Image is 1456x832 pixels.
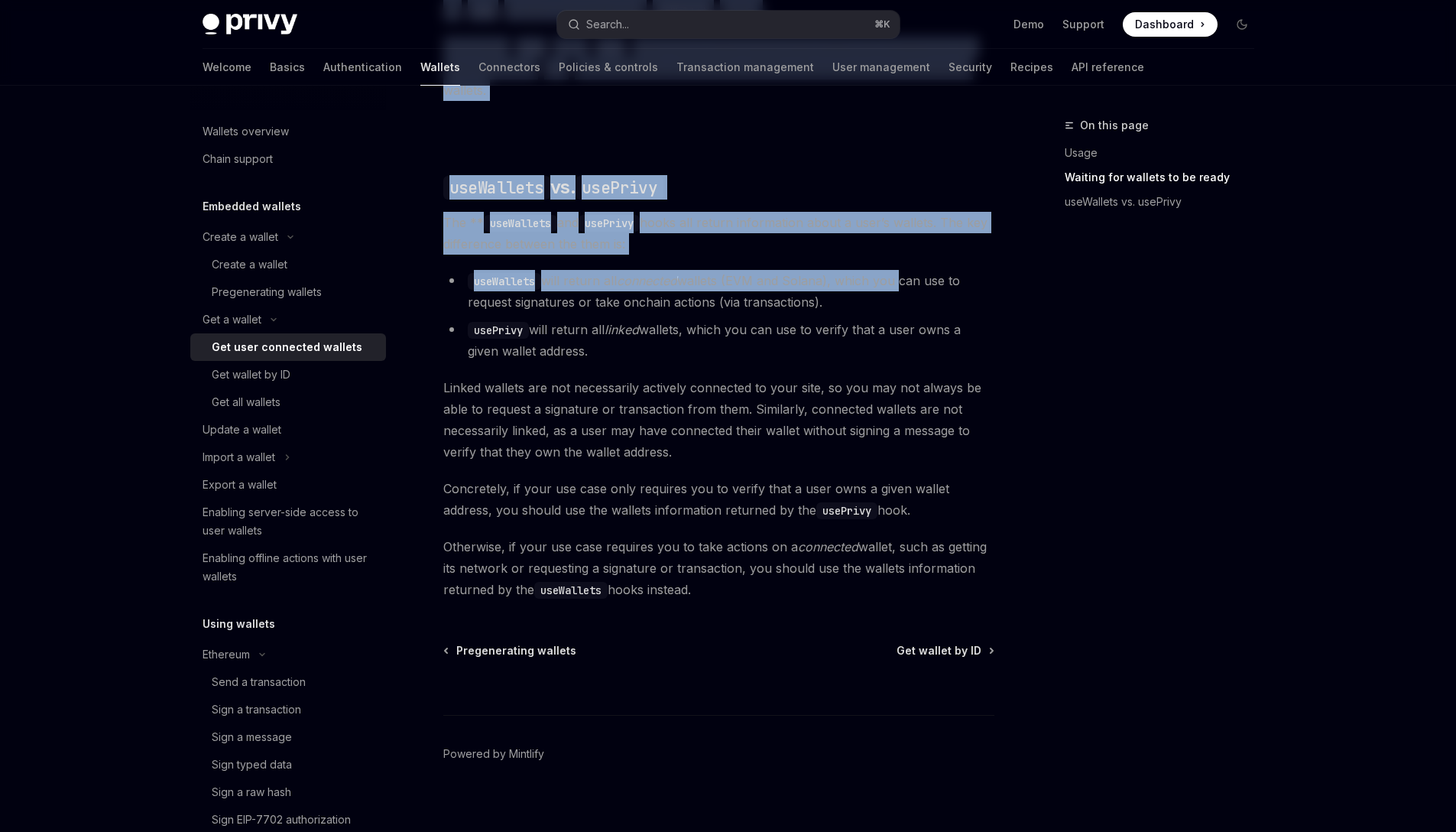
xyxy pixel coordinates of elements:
[203,49,251,86] a: Welcome
[190,145,386,173] a: Chain support
[1013,17,1044,32] a: Demo
[190,544,386,590] a: Enabling offline actions with user wallets
[212,393,280,411] div: Get all wallets
[897,643,981,658] span: Get wallet by ID
[190,499,386,544] a: Enabling server-side access to user wallets
[190,723,386,751] a: Sign a message
[190,278,386,306] a: Pregenerating wallets
[1065,165,1266,190] a: Waiting for wallets to be ready
[1062,17,1104,32] a: Support
[203,122,289,141] div: Wallets overview
[203,150,273,168] div: Chain support
[1010,49,1053,86] a: Recipes
[816,502,877,519] code: usePrivy
[203,645,250,664] div: Ethereum
[190,388,386,416] a: Get all wallets
[443,212,994,255] span: The ** and hooks all return information about a user’s wallets. The key difference between the th...
[190,251,386,278] a: Create a wallet
[676,49,814,86] a: Transaction management
[190,641,273,668] button: Ethereum
[203,197,301,216] h5: Embedded wallets
[832,49,930,86] a: User management
[445,643,576,658] a: Pregenerating wallets
[1080,116,1149,135] span: On this page
[212,728,292,746] div: Sign a message
[190,416,386,444] a: Update a wallet
[443,377,994,463] span: Linked wallets are not necessarily actively connected to your site, so you may not always be able...
[212,700,301,719] div: Sign a transaction
[190,361,386,388] a: Get wallet by ID
[605,322,639,337] em: linked
[586,15,629,34] div: Search...
[468,273,541,290] code: useWallets
[190,696,386,723] a: Sign a transaction
[798,539,858,554] em: connected
[270,49,305,86] a: Basics
[190,223,301,251] button: Create a wallet
[576,176,663,200] code: usePrivy
[212,783,291,801] div: Sign a raw hash
[1065,141,1266,165] a: Usage
[557,11,900,38] button: Search...⌘K
[203,448,275,466] div: Import a wallet
[443,746,544,762] a: Powered by Mintlify
[323,49,402,86] a: Authentication
[190,333,386,361] a: Get user connected wallets
[1072,49,1144,86] a: API reference
[190,668,386,696] a: Send a transaction
[190,118,386,145] a: Wallets overview
[203,14,297,35] img: dark logo
[478,49,540,86] a: Connectors
[897,643,993,658] a: Get wallet by ID
[212,338,362,356] div: Get user connected wallets
[190,306,284,333] button: Get a wallet
[534,582,608,599] code: useWallets
[203,615,275,633] h5: Using wallets
[420,49,460,86] a: Wallets
[443,478,994,521] span: Concretely, if your use case only requires you to verify that a user owns a given wallet address,...
[203,503,377,540] div: Enabling server-side access to user wallets
[443,175,663,200] span: vs.
[484,215,557,232] code: useWallets
[212,756,292,774] div: Sign typed data
[443,319,994,362] li: will return all wallets, which you can use to verify that a user owns a given wallet address.
[203,228,278,246] div: Create a wallet
[212,366,290,384] div: Get wallet by ID
[559,49,658,86] a: Policies & controls
[190,751,386,778] a: Sign typed data
[203,549,377,586] div: Enabling offline actions with user wallets
[190,444,298,471] button: Import a wallet
[212,673,306,691] div: Send a transaction
[190,471,386,499] a: Export a wallet
[443,270,994,313] li: will return all wallets (EVM and Solana), which you can use to request signatures or take onchain...
[949,49,992,86] a: Security
[617,273,677,288] em: connected
[212,811,351,829] div: Sign EIP-7702 authorization
[874,18,890,31] span: ⌘ K
[190,778,386,806] a: Sign a raw hash
[203,310,261,329] div: Get a wallet
[443,536,994,600] span: Otherwise, if your use case requires you to take actions on a wallet, such as getting its network...
[203,421,281,439] div: Update a wallet
[443,176,550,200] code: useWallets
[579,215,640,232] code: usePrivy
[468,322,529,339] code: usePrivy
[212,255,287,274] div: Create a wallet
[212,283,322,301] div: Pregenerating wallets
[203,476,277,494] div: Export a wallet
[1065,190,1266,214] a: useWallets vs. usePrivy
[1135,17,1194,32] span: Dashboard
[1123,12,1218,37] a: Dashboard
[1230,12,1254,37] button: Toggle dark mode
[456,643,576,658] span: Pregenerating wallets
